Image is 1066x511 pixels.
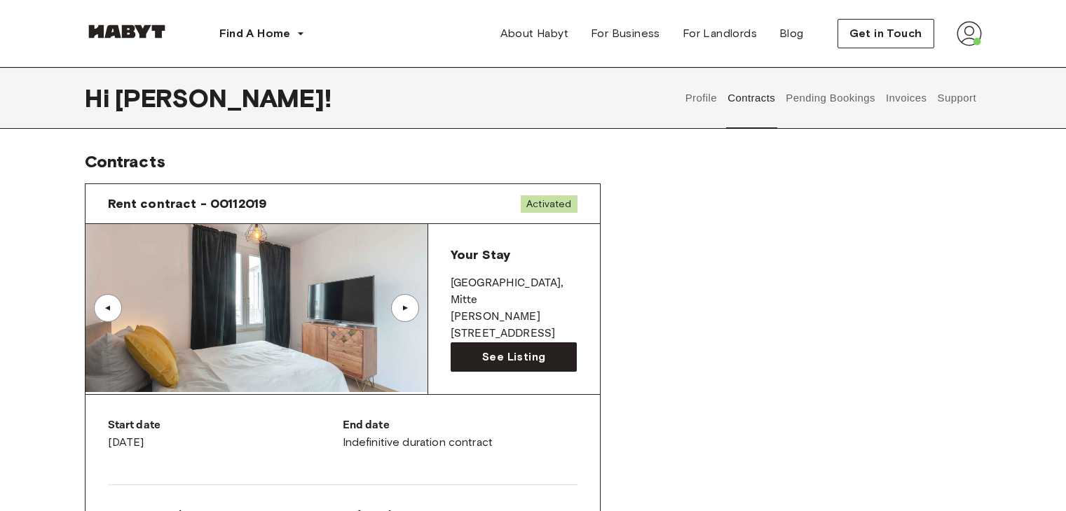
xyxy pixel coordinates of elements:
span: Hi [85,83,115,113]
button: Pending Bookings [784,67,877,129]
span: For Landlords [683,25,757,42]
img: Habyt [85,24,169,38]
a: See Listing [451,342,578,372]
span: Your Stay [451,247,510,262]
a: Blog [768,20,815,48]
p: [PERSON_NAME][STREET_ADDRESS] [451,309,578,342]
p: [GEOGRAPHIC_DATA] , Mitte [451,275,578,309]
div: ▲ [398,304,412,312]
span: Activated [521,195,577,213]
img: avatar [957,21,982,46]
span: Rent contract - 00112019 [108,195,267,212]
span: See Listing [482,349,545,365]
div: [DATE] [108,417,343,451]
button: Profile [683,67,719,129]
span: Blog [779,25,804,42]
button: Support [936,67,978,129]
button: Find A Home [208,20,316,48]
p: End date [343,417,578,434]
span: [PERSON_NAME] ! [115,83,332,113]
span: Contracts [85,151,165,171]
span: About Habyt [500,25,568,42]
span: For Business [591,25,660,42]
button: Get in Touch [838,19,934,48]
div: user profile tabs [680,67,981,129]
div: Indefinitive duration contract [343,417,578,451]
a: For Landlords [671,20,768,48]
button: Contracts [726,67,777,129]
a: For Business [580,20,671,48]
span: Get in Touch [849,25,922,42]
p: Start date [108,417,343,434]
div: ▲ [101,304,115,312]
img: Image of the room [86,224,428,392]
span: Find A Home [219,25,291,42]
button: Invoices [884,67,928,129]
a: About Habyt [489,20,580,48]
